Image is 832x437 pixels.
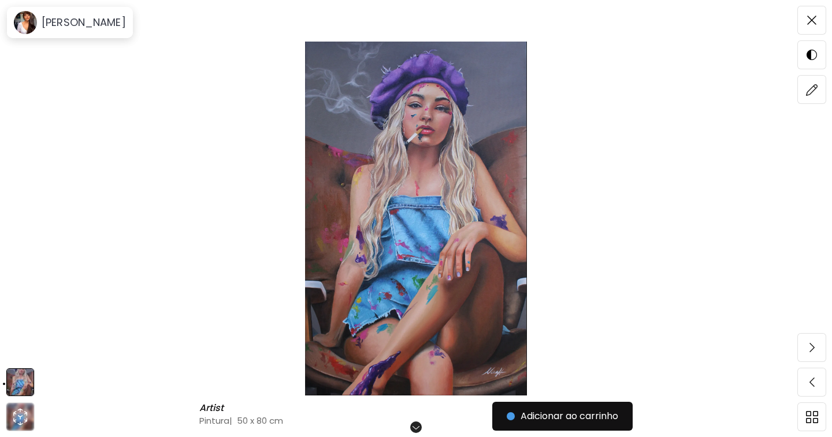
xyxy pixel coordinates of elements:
[11,408,29,426] div: animation
[199,402,226,414] h6: Artist
[507,409,618,423] span: Adicionar ao carrinho
[199,414,526,427] h4: Pintura | 50 x 80 cm
[492,402,633,431] button: Adicionar ao carrinho
[42,16,126,29] h6: [PERSON_NAME]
